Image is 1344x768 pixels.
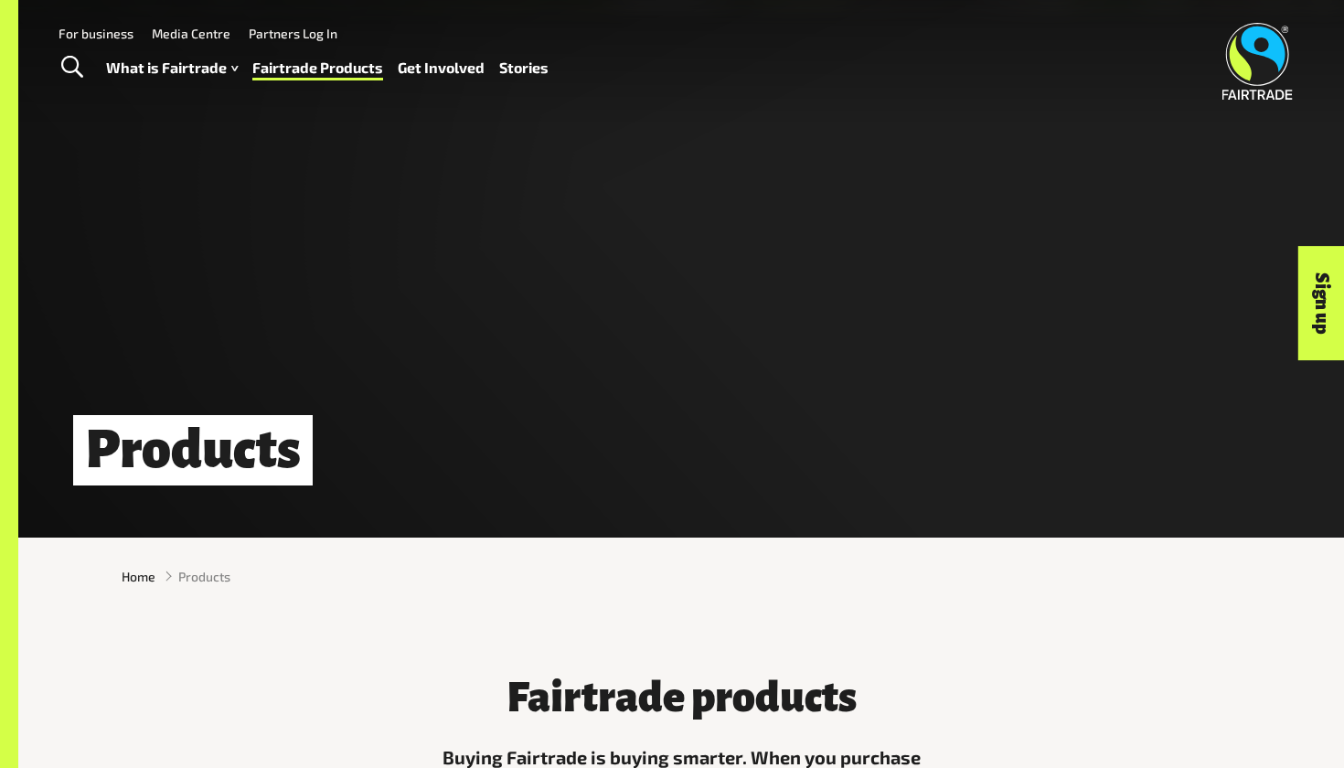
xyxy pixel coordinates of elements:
a: Stories [499,55,549,81]
a: What is Fairtrade [106,55,238,81]
a: Toggle Search [49,45,94,91]
a: Partners Log In [249,26,337,41]
h1: Products [73,415,313,485]
a: Get Involved [398,55,485,81]
img: Fairtrade Australia New Zealand logo [1222,23,1293,100]
a: Fairtrade Products [252,55,383,81]
a: Media Centre [152,26,230,41]
a: Home [122,567,155,586]
h3: Fairtrade products [407,675,955,720]
a: For business [59,26,133,41]
span: Products [178,567,230,586]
